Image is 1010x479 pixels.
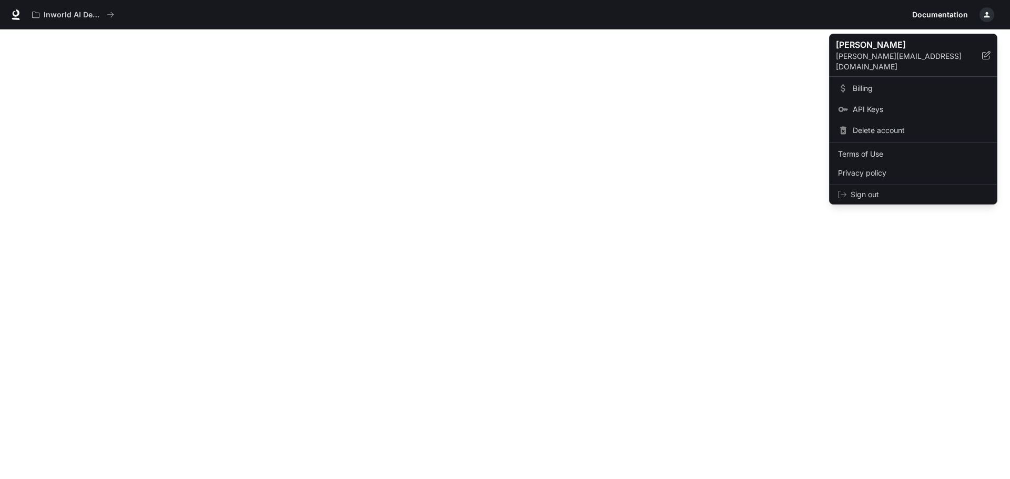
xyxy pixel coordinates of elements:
[832,121,995,140] div: Delete account
[851,189,988,200] span: Sign out
[836,38,965,51] p: [PERSON_NAME]
[830,34,997,77] div: [PERSON_NAME][PERSON_NAME][EMAIL_ADDRESS][DOMAIN_NAME]
[838,168,988,178] span: Privacy policy
[836,51,982,72] p: [PERSON_NAME][EMAIL_ADDRESS][DOMAIN_NAME]
[853,125,988,136] span: Delete account
[853,83,988,94] span: Billing
[832,164,995,182] a: Privacy policy
[832,100,995,119] a: API Keys
[838,149,988,159] span: Terms of Use
[830,185,997,204] div: Sign out
[853,104,988,115] span: API Keys
[832,79,995,98] a: Billing
[832,145,995,164] a: Terms of Use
